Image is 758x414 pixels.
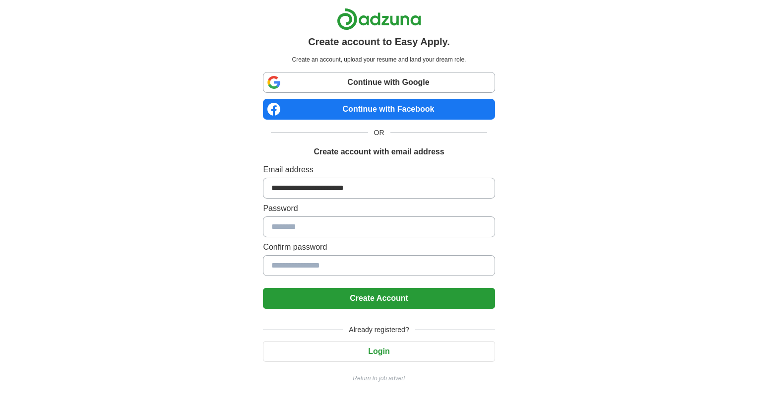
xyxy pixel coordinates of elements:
[337,8,421,30] img: Adzuna logo
[343,325,415,335] span: Already registered?
[263,72,495,93] a: Continue with Google
[314,146,444,158] h1: Create account with email address
[263,374,495,383] a: Return to job advert
[263,164,495,176] label: Email address
[308,34,450,49] h1: Create account to Easy Apply.
[368,128,390,138] span: OR
[263,341,495,362] button: Login
[265,55,493,64] p: Create an account, upload your resume and land your dream role.
[263,288,495,309] button: Create Account
[263,203,495,214] label: Password
[263,347,495,355] a: Login
[263,99,495,120] a: Continue with Facebook
[263,241,495,253] label: Confirm password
